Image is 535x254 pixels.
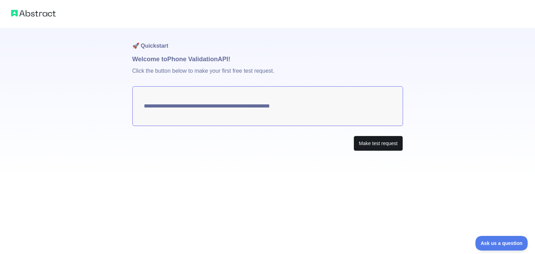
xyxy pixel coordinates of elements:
[354,136,403,151] button: Make test request
[132,28,403,54] h1: 🚀 Quickstart
[132,64,403,86] p: Click the button below to make your first free test request.
[475,236,528,251] iframe: Toggle Customer Support
[132,54,403,64] h1: Welcome to Phone Validation API!
[11,8,56,18] img: Abstract logo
